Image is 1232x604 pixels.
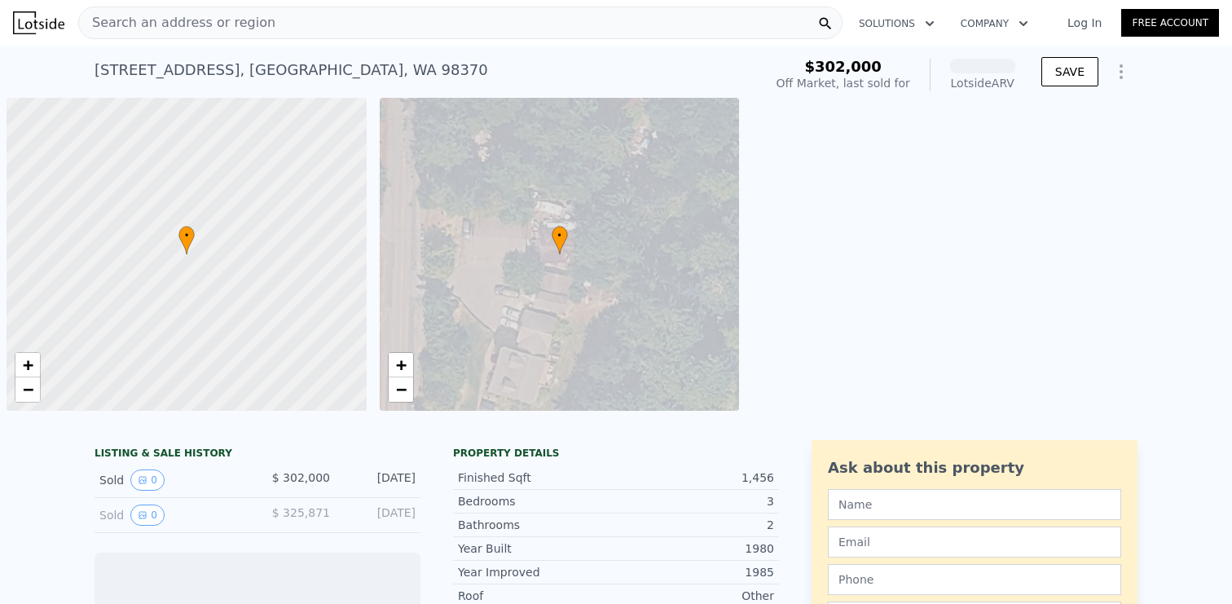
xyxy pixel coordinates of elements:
[23,355,33,375] span: +
[130,505,165,526] button: View historical data
[130,470,165,491] button: View historical data
[99,505,244,526] div: Sold
[804,58,882,75] span: $302,000
[178,226,195,254] div: •
[1121,9,1219,37] a: Free Account
[343,505,416,526] div: [DATE]
[389,353,413,377] a: Zoom in
[458,540,616,557] div: Year Built
[948,9,1041,38] button: Company
[453,447,779,460] div: Property details
[552,226,568,254] div: •
[828,489,1121,520] input: Name
[777,75,910,91] div: Off Market, last sold for
[343,470,416,491] div: [DATE]
[15,353,40,377] a: Zoom in
[552,228,568,243] span: •
[95,59,488,82] div: [STREET_ADDRESS] , [GEOGRAPHIC_DATA] , WA 98370
[95,447,420,463] div: LISTING & SALE HISTORY
[616,564,774,580] div: 1985
[616,517,774,533] div: 2
[616,493,774,509] div: 3
[616,588,774,604] div: Other
[458,470,616,486] div: Finished Sqft
[272,506,330,519] span: $ 325,871
[13,11,64,34] img: Lotside
[389,377,413,402] a: Zoom out
[458,564,616,580] div: Year Improved
[828,564,1121,595] input: Phone
[1041,57,1098,86] button: SAVE
[1048,15,1121,31] a: Log In
[828,456,1121,479] div: Ask about this property
[616,470,774,486] div: 1,456
[99,470,244,491] div: Sold
[395,355,406,375] span: +
[458,588,616,604] div: Roof
[272,471,330,484] span: $ 302,000
[950,75,1015,91] div: Lotside ARV
[458,493,616,509] div: Bedrooms
[828,527,1121,558] input: Email
[616,540,774,557] div: 1980
[79,13,275,33] span: Search an address or region
[178,228,195,243] span: •
[846,9,948,38] button: Solutions
[395,379,406,399] span: −
[15,377,40,402] a: Zoom out
[23,379,33,399] span: −
[458,517,616,533] div: Bathrooms
[1105,55,1137,88] button: Show Options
